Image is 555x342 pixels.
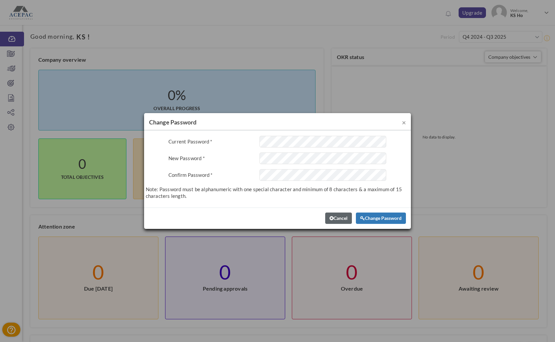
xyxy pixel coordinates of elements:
label: Current Password [168,136,209,145]
span: × [402,118,406,126]
h4: Change Password [149,118,406,127]
label: Confirm Password [168,169,209,178]
button: Change Password [356,213,406,224]
label: New Password [168,152,201,161]
p: Note: Password must be alphanumeric with one special character and minimum of 8 characters & a ma... [146,186,409,199]
button: Close [402,119,406,126]
button: Cancel [325,213,352,224]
